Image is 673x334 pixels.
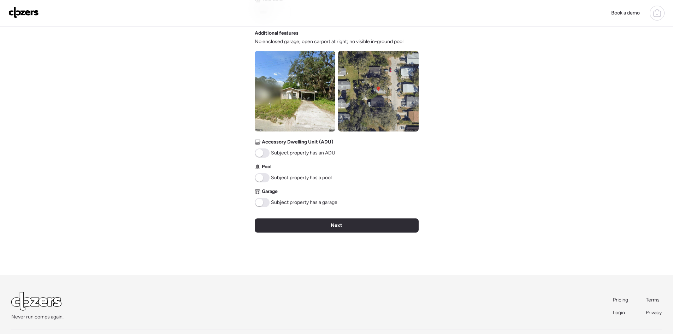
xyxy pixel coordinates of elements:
span: Pricing [613,297,628,303]
span: Login [613,310,625,316]
span: Pool [262,163,271,170]
a: Pricing [613,297,629,304]
span: Garage [262,188,278,195]
img: Logo Light [11,292,61,311]
span: Subject property has a garage [271,199,337,206]
span: Privacy [646,310,662,316]
span: Additional features [255,30,299,37]
span: Terms [646,297,660,303]
span: No enclosed garage; open carport at right; no visible in-ground pool. [255,38,405,45]
span: Book a demo [611,10,640,16]
span: Subject property has a pool [271,174,332,181]
a: Terms [646,297,662,304]
img: Logo [8,7,39,18]
span: Subject property has an ADU [271,150,335,157]
span: Next [331,222,342,229]
span: Never run comps again. [11,314,64,321]
a: Privacy [646,309,662,316]
a: Login [613,309,629,316]
span: Accessory Dwelling Unit (ADU) [262,139,333,146]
